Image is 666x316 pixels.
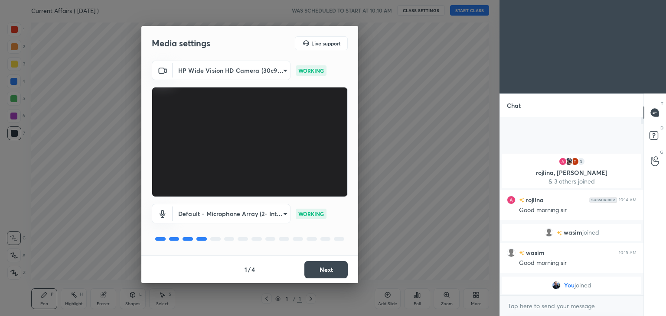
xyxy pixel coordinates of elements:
h2: Media settings [152,38,210,49]
p: D [660,125,663,131]
span: wasim [564,229,582,236]
p: & 3 others joined [507,178,636,185]
p: WORKING [298,210,324,218]
img: no-rating-badge.077c3623.svg [519,198,524,203]
p: T [661,100,663,107]
p: rojlina, [PERSON_NAME] [507,169,636,176]
div: 10:15 AM [619,250,637,255]
div: 10:14 AM [619,197,637,203]
img: no-rating-badge.077c3623.svg [557,231,562,235]
p: WORKING [298,67,324,74]
span: joined [582,229,599,236]
img: 3 [558,157,567,166]
div: HP Wide Vision HD Camera (30c9:0069) [173,204,291,223]
div: Good morning sir [519,259,637,268]
h6: rojlina [524,195,544,204]
span: You [564,282,575,289]
div: Good morning sir [519,206,637,215]
img: default.png [507,248,516,257]
h4: / [248,265,251,274]
img: 59e7a719b0b1445e809aa76ce9e595dc.jpg [565,157,573,166]
h5: Live support [311,41,340,46]
img: cb5e8b54239f41d58777b428674fb18d.jpg [552,281,561,290]
h4: 4 [251,265,255,274]
div: 3 [577,157,585,166]
img: Yh7BfnbMxzoAAAAASUVORK5CYII= [589,197,617,203]
img: 3 [507,196,516,204]
img: default.png [545,228,553,237]
p: G [660,149,663,155]
img: 3 [571,157,579,166]
button: Next [304,261,348,278]
img: no-rating-badge.077c3623.svg [519,251,524,255]
h4: 1 [245,265,247,274]
p: Chat [500,94,528,117]
div: HP Wide Vision HD Camera (30c9:0069) [173,61,291,80]
span: joined [575,282,591,289]
h6: wasim [524,248,545,257]
div: grid [500,152,643,296]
